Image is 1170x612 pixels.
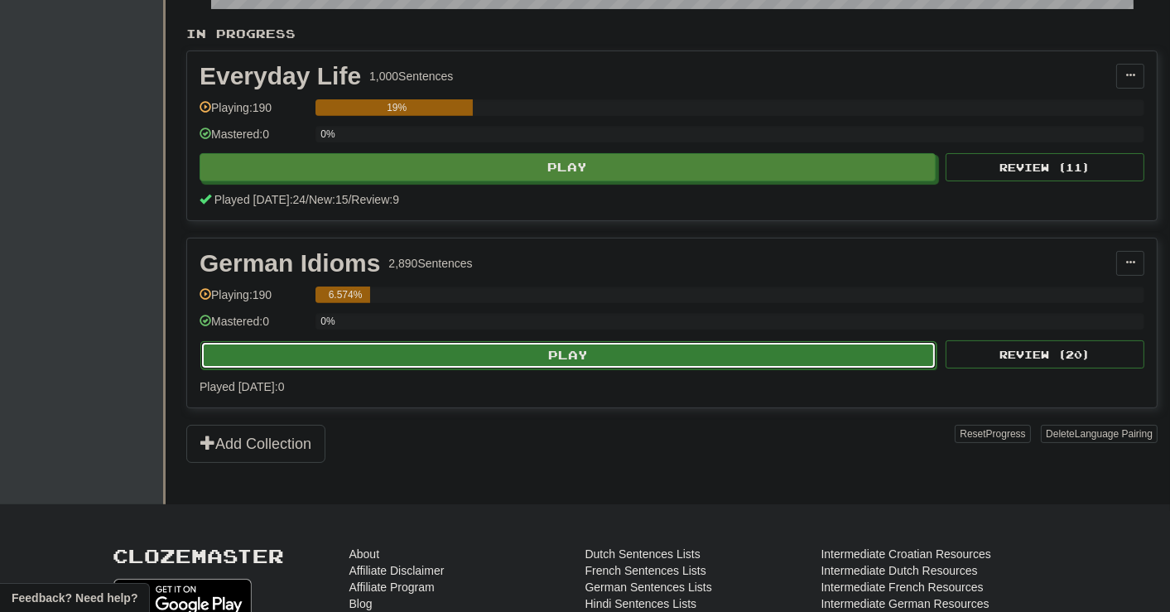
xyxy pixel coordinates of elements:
p: In Progress [186,26,1158,42]
a: Intermediate French Resources [821,579,984,595]
div: Playing: 190 [200,287,307,314]
a: German Sentences Lists [585,579,712,595]
a: Clozemaster [113,546,285,566]
button: Add Collection [186,425,325,463]
a: Blog [349,595,373,612]
div: Mastered: 0 [200,313,307,340]
a: Affiliate Disclaimer [349,562,445,579]
button: ResetProgress [955,425,1030,443]
span: Open feedback widget [12,590,137,606]
div: 6.574% [320,287,370,303]
span: Review: 9 [351,193,399,206]
a: Intermediate Croatian Resources [821,546,991,562]
a: Hindi Sentences Lists [585,595,697,612]
div: Playing: 190 [200,99,307,127]
span: Played [DATE]: 24 [214,193,306,206]
a: Intermediate German Resources [821,595,989,612]
div: Mastered: 0 [200,126,307,153]
button: Review (20) [946,340,1144,369]
span: Progress [986,428,1026,440]
button: Play [200,341,936,369]
div: German Idioms [200,251,380,276]
span: New: 15 [309,193,348,206]
a: Dutch Sentences Lists [585,546,701,562]
a: Affiliate Program [349,579,435,595]
span: / [306,193,309,206]
span: Language Pairing [1075,428,1153,440]
span: Played [DATE]: 0 [200,380,284,393]
div: 1,000 Sentences [369,68,453,84]
button: DeleteLanguage Pairing [1041,425,1158,443]
button: Review (11) [946,153,1144,181]
div: 2,890 Sentences [388,255,472,272]
div: Everyday Life [200,64,361,89]
span: / [349,193,352,206]
a: French Sentences Lists [585,562,706,579]
a: Intermediate Dutch Resources [821,562,978,579]
a: About [349,546,380,562]
button: Play [200,153,936,181]
div: 19% [320,99,473,116]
